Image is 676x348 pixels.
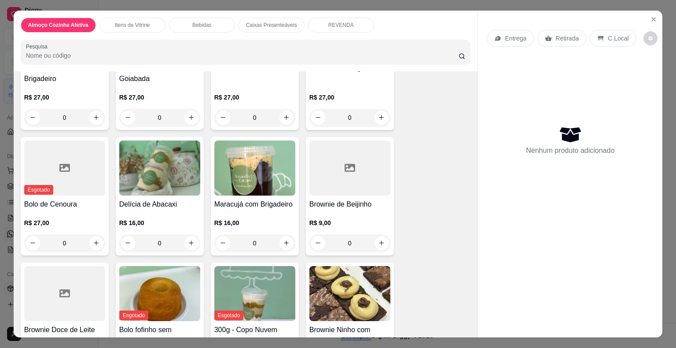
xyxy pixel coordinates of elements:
h4: Bolo fofinho sem cobertura. - Bolo Amanteigado [119,325,200,346]
p: Almoço Cozinha Afetiva [28,22,88,29]
p: REVENDA [328,22,354,29]
p: R$ 16,00 [214,218,295,227]
input: Pesquisa [26,51,459,60]
button: decrease-product-quantity [121,111,135,125]
span: Esgotado [24,185,54,195]
p: Entrega [505,34,526,43]
button: decrease-product-quantity [26,236,40,250]
p: R$ 27,00 [309,93,390,102]
p: Caixas Presenteáveis [246,22,297,29]
span: Esgotado [214,311,244,320]
button: decrease-product-quantity [643,31,658,45]
button: increase-product-quantity [279,236,294,250]
h4: Brownie Doce de Leite [24,325,105,335]
p: R$ 16,00 [119,218,200,227]
p: Itens de Vitrine [115,22,150,29]
button: increase-product-quantity [279,111,294,125]
p: R$ 27,00 [119,93,200,102]
img: product-image [214,266,295,321]
p: R$ 27,00 [24,218,105,227]
button: decrease-product-quantity [121,236,135,250]
button: decrease-product-quantity [216,236,230,250]
p: Nenhum produto adicionado [526,145,614,156]
button: decrease-product-quantity [311,111,325,125]
span: Esgotado [119,311,149,320]
p: Bebidas [192,22,211,29]
label: Pesquisa [26,43,51,50]
h4: Brownie Ninho com Nutella [309,325,390,346]
button: Close [647,12,661,26]
h4: 300g - Copo Nuvem Abacaxi com Coco [214,325,295,346]
h4: Brownie de Beijinho [309,199,390,210]
h4: Bolo de Cenoura [24,199,105,210]
p: Retirada [555,34,579,43]
img: product-image [119,266,200,321]
img: product-image [309,266,390,321]
button: increase-product-quantity [184,111,198,125]
h4: Delícia de Abacaxi [119,199,200,210]
img: product-image [214,141,295,196]
h4: Bolo Vulcão Ninho com Brigadeiro [24,63,105,84]
button: increase-product-quantity [89,111,103,125]
h4: Bolo Vulcão Ninho com Goiabada [119,63,200,84]
button: increase-product-quantity [89,236,103,250]
h4: Maracujá com Brigadeiro [214,199,295,210]
button: increase-product-quantity [375,111,389,125]
p: C.Local [608,34,628,43]
button: decrease-product-quantity [26,111,40,125]
p: R$ 27,00 [214,93,295,102]
button: decrease-product-quantity [311,236,325,250]
p: R$ 27,00 [24,93,105,102]
img: product-image [119,141,200,196]
button: decrease-product-quantity [216,111,230,125]
button: increase-product-quantity [184,236,198,250]
button: increase-product-quantity [375,236,389,250]
p: R$ 9,00 [309,218,390,227]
